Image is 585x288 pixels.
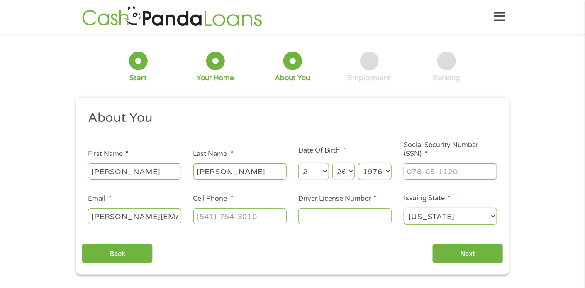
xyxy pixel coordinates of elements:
input: 078-05-1120 [404,163,497,179]
input: (541) 754-3010 [193,208,287,224]
label: Issuing State [404,194,451,203]
img: GetLoanNow Logo [80,5,265,29]
div: Start [129,74,147,83]
label: First Name [88,150,129,158]
input: John [88,163,181,179]
div: Your Home [197,74,234,83]
label: Date Of Birth [298,146,346,155]
input: Smith [193,163,287,179]
label: Cell Phone [193,194,233,203]
label: Last Name [193,150,233,158]
input: Next [432,244,503,264]
input: john@gmail.com [88,208,181,224]
label: Driver License Number [298,194,377,203]
label: Email [88,194,111,203]
h2: About You [88,110,491,126]
div: Employment [348,74,391,83]
label: Social Security Number (SSN) [404,141,497,158]
div: Banking [433,74,461,83]
input: Back [82,244,153,264]
div: About You [275,74,310,83]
